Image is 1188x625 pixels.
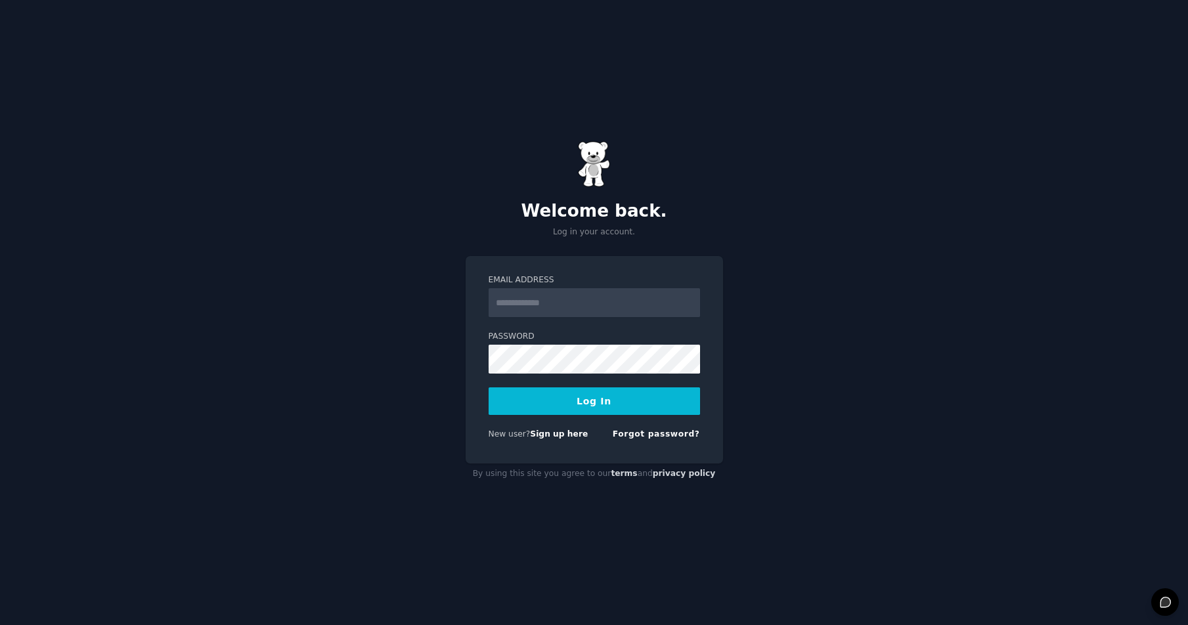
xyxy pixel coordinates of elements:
span: New user? [489,429,531,439]
h2: Welcome back. [466,201,723,222]
p: Log in your account. [466,226,723,238]
a: Forgot password? [613,429,700,439]
div: By using this site you agree to our and [466,463,723,485]
button: Log In [489,387,700,415]
label: Email Address [489,274,700,286]
a: privacy policy [653,469,716,478]
a: terms [611,469,637,478]
img: Gummy Bear [578,141,611,187]
label: Password [489,331,700,343]
a: Sign up here [530,429,588,439]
